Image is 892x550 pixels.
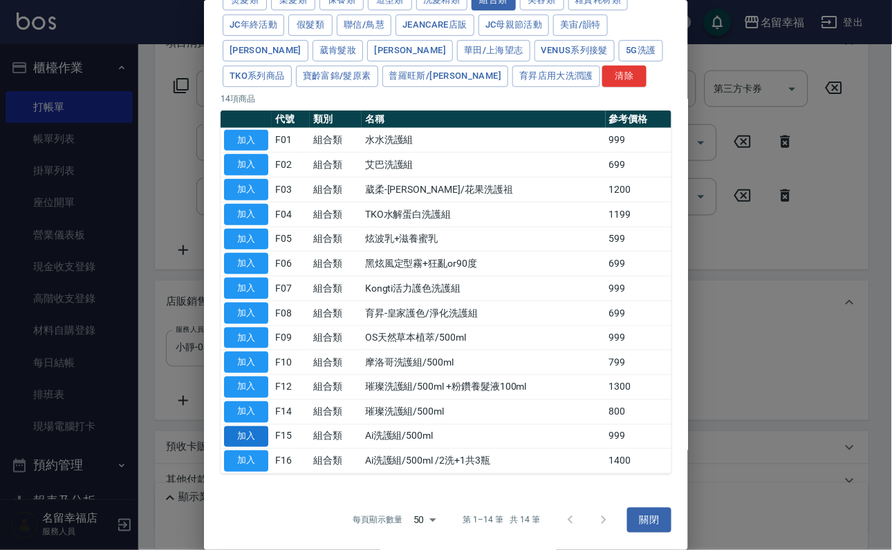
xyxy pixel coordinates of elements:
[463,514,540,527] p: 第 1–14 筆 共 14 筆
[272,276,310,301] td: F07
[310,424,362,449] td: 組合類
[382,66,509,87] button: 普羅旺斯/[PERSON_NAME]
[362,276,606,301] td: Kongti活力護色洗護組
[337,15,391,36] button: 聯信/鳥慧
[362,399,606,424] td: 璀璨洗護組/500ml
[221,93,671,105] p: 14 項商品
[535,40,615,61] button: Venus系列接髮
[272,153,310,178] td: F02
[362,375,606,400] td: 璀璨洗護組/500ml +粉鑽養髮液100ml
[310,276,362,301] td: 組合類
[223,15,284,36] button: JC年終活動
[310,178,362,202] td: 組合類
[224,377,268,398] button: 加入
[224,130,268,151] button: 加入
[362,178,606,202] td: 葳柔-[PERSON_NAME]/花果洗護祖
[606,399,671,424] td: 800
[362,449,606,474] td: Ai洗護組/500ml /2洗+1共3瓶
[310,252,362,276] td: 組合類
[224,278,268,299] button: 加入
[606,202,671,227] td: 1199
[272,227,310,252] td: F05
[362,227,606,252] td: 炫波乳+滋養蜜乳
[362,350,606,375] td: 摩洛哥洗護組/500ml
[408,502,441,539] div: 50
[310,202,362,227] td: 組合類
[602,66,647,87] button: 清除
[224,328,268,349] button: 加入
[606,111,671,129] th: 參考價格
[224,451,268,472] button: 加入
[606,375,671,400] td: 1300
[512,66,600,87] button: 育昇店用大洗潤護
[362,301,606,325] td: 育昇-皇家護色/淨化洗護組
[288,15,333,36] button: 假髮類
[224,426,268,448] button: 加入
[272,325,310,350] td: F09
[606,325,671,350] td: 999
[224,253,268,274] button: 加入
[367,40,453,61] button: [PERSON_NAME]
[310,350,362,375] td: 組合類
[310,375,362,400] td: 組合類
[362,424,606,449] td: Ai洗護組/500ml
[478,15,550,36] button: JC母親節活動
[224,229,268,250] button: 加入
[606,301,671,325] td: 699
[606,153,671,178] td: 699
[553,15,608,36] button: 美宙/韻特
[310,227,362,252] td: 組合類
[627,508,671,533] button: 關閉
[296,66,378,87] button: 寶齡富錦/髮原素
[310,128,362,153] td: 組合類
[224,401,268,423] button: 加入
[310,153,362,178] td: 組合類
[362,111,606,129] th: 名稱
[362,252,606,276] td: 黑炫風定型霧+狂亂or90度
[310,399,362,424] td: 組合類
[272,202,310,227] td: F04
[223,40,308,61] button: [PERSON_NAME]
[606,128,671,153] td: 999
[606,424,671,449] td: 999
[353,514,402,527] p: 每頁顯示數量
[313,40,364,61] button: 葳肯髮妝
[272,252,310,276] td: F06
[272,128,310,153] td: F01
[223,66,292,87] button: TKO系列商品
[619,40,663,61] button: 5G洗護
[224,154,268,176] button: 加入
[310,325,362,350] td: 組合類
[606,227,671,252] td: 599
[272,350,310,375] td: F10
[224,179,268,200] button: 加入
[606,178,671,202] td: 1200
[362,153,606,178] td: 艾巴洗護組
[224,352,268,373] button: 加入
[272,111,310,129] th: 代號
[396,15,474,36] button: JeanCare店販
[310,111,362,129] th: 類別
[457,40,530,61] button: 華田/上海望志
[362,202,606,227] td: TKO水解蛋白洗護組
[606,449,671,474] td: 1400
[310,301,362,325] td: 組合類
[272,301,310,325] td: F08
[224,303,268,324] button: 加入
[606,252,671,276] td: 699
[272,424,310,449] td: F15
[310,449,362,474] td: 組合類
[606,350,671,375] td: 799
[224,204,268,225] button: 加入
[362,325,606,350] td: OS天然草本植萃/500ml
[272,399,310,424] td: F14
[272,449,310,474] td: F16
[272,178,310,202] td: F03
[362,128,606,153] td: 水水洗護組
[272,375,310,400] td: F12
[606,276,671,301] td: 999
